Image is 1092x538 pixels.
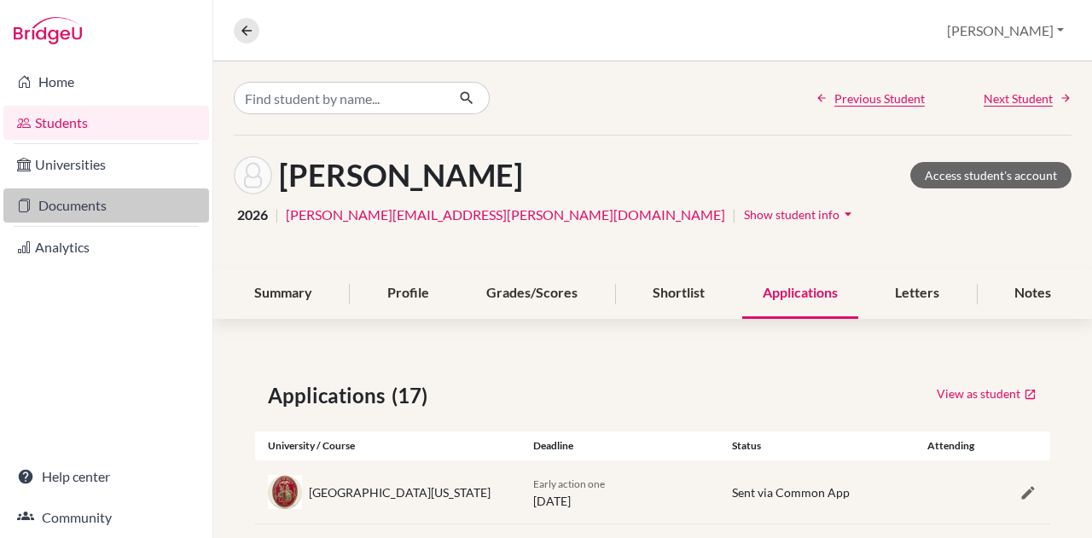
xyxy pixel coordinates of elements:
[520,474,719,510] div: [DATE]
[984,90,1053,107] span: Next Student
[834,90,925,107] span: Previous Student
[3,460,209,494] a: Help center
[874,269,960,319] div: Letters
[286,205,725,225] a: [PERSON_NAME][EMAIL_ADDRESS][PERSON_NAME][DOMAIN_NAME]
[533,477,605,490] span: Early action one
[255,438,520,454] div: University / Course
[268,475,302,509] img: us_sc_dqi11wqf.jpeg
[839,205,857,223] i: arrow_drop_down
[910,162,1072,188] a: Access student's account
[744,207,839,222] span: Show student info
[237,205,268,225] span: 2026
[234,156,272,194] img: Amelia Atzbach's avatar
[3,65,209,99] a: Home
[632,269,725,319] div: Shortlist
[994,269,1072,319] div: Notes
[14,17,82,44] img: Bridge-U
[939,14,1072,47] button: [PERSON_NAME]
[367,269,450,319] div: Profile
[275,205,279,225] span: |
[3,148,209,182] a: Universities
[520,438,719,454] div: Deadline
[392,380,434,411] span: (17)
[268,380,392,411] span: Applications
[279,157,523,194] h1: [PERSON_NAME]
[742,269,858,319] div: Applications
[234,269,333,319] div: Summary
[732,485,850,500] span: Sent via Common App
[936,380,1037,407] a: View as student
[466,269,598,319] div: Grades/Scores
[918,438,985,454] div: Attending
[3,106,209,140] a: Students
[3,230,209,264] a: Analytics
[719,438,918,454] div: Status
[3,500,209,535] a: Community
[984,90,1072,107] a: Next Student
[309,483,491,501] div: [GEOGRAPHIC_DATA][US_STATE]
[816,90,925,107] a: Previous Student
[3,188,209,223] a: Documents
[234,82,445,114] input: Find student by name...
[732,205,736,225] span: |
[743,201,857,228] button: Show student infoarrow_drop_down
